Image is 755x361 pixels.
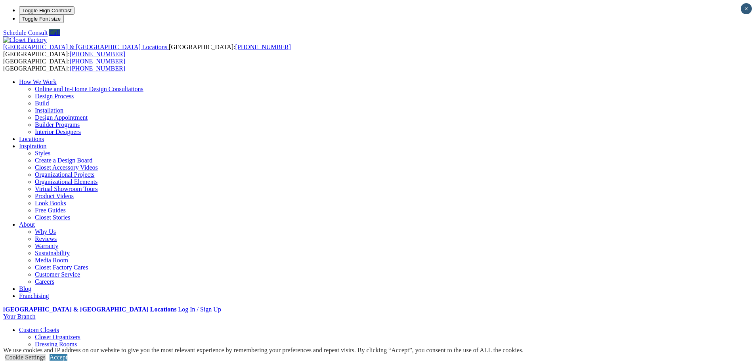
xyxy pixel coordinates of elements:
a: Free Guides [35,207,66,214]
a: Your Branch [3,313,35,320]
a: Custom Closets [19,327,59,333]
a: Careers [35,278,54,285]
a: About [19,221,35,228]
a: Schedule Consult [3,29,48,36]
a: Styles [35,150,50,157]
a: Organizational Projects [35,171,94,178]
a: Virtual Showroom Tours [35,185,98,192]
a: Warranty [35,243,58,249]
a: Builder Programs [35,121,80,128]
img: Closet Factory [3,36,47,44]
a: [PHONE_NUMBER] [235,44,291,50]
a: Reviews [35,235,57,242]
a: Organizational Elements [35,178,97,185]
a: Interior Designers [35,128,81,135]
a: Media Room [35,257,68,264]
a: Dressing Rooms [35,341,77,348]
a: Online and In-Home Design Consultations [35,86,143,92]
a: Log In / Sign Up [178,306,221,313]
a: Look Books [35,200,66,206]
a: Closet Accessory Videos [35,164,98,171]
a: How We Work [19,78,57,85]
button: Toggle Font size [19,15,64,23]
a: Product Videos [35,193,74,199]
a: Build [35,100,49,107]
span: [GEOGRAPHIC_DATA] & [GEOGRAPHIC_DATA] Locations [3,44,167,50]
a: [PHONE_NUMBER] [70,58,125,65]
a: Design Appointment [35,114,88,121]
a: Installation [35,107,63,114]
a: Design Process [35,93,74,99]
a: Closet Stories [35,214,70,221]
span: [GEOGRAPHIC_DATA]: [GEOGRAPHIC_DATA]: [3,44,291,57]
a: Franchising [19,292,49,299]
a: [GEOGRAPHIC_DATA] & [GEOGRAPHIC_DATA] Locations [3,44,169,50]
a: Blog [19,285,31,292]
a: Cookie Settings [5,354,46,361]
a: Sustainability [35,250,70,256]
a: [GEOGRAPHIC_DATA] & [GEOGRAPHIC_DATA] Locations [3,306,176,313]
a: Closet Factory Cares [35,264,88,271]
span: [GEOGRAPHIC_DATA]: [GEOGRAPHIC_DATA]: [3,58,125,72]
button: Toggle High Contrast [19,6,75,15]
div: We use cookies and IP address on our website to give you the most relevant experience by remember... [3,347,524,354]
span: Toggle High Contrast [22,8,71,13]
a: Closet Organizers [35,334,80,340]
a: Accept [50,354,67,361]
a: [PHONE_NUMBER] [70,51,125,57]
a: Locations [19,136,44,142]
a: [PHONE_NUMBER] [70,65,125,72]
a: Call [49,29,60,36]
span: Toggle Font size [22,16,61,22]
a: Why Us [35,228,56,235]
a: Create a Design Board [35,157,92,164]
a: Customer Service [35,271,80,278]
button: Close [741,3,752,14]
a: Inspiration [19,143,46,149]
